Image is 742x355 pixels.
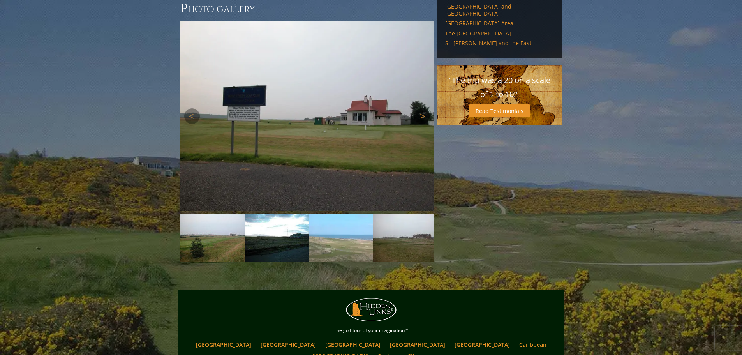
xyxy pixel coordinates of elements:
a: Previous [184,108,200,124]
p: "The trip was a 20 on a scale of 1 to 10!" [445,73,554,101]
a: St. [PERSON_NAME] and the East [445,40,554,47]
a: [GEOGRAPHIC_DATA] and [GEOGRAPHIC_DATA] [445,3,554,17]
a: [GEOGRAPHIC_DATA] [257,339,320,350]
a: Next [414,108,430,124]
a: Caribbean [515,339,550,350]
a: [GEOGRAPHIC_DATA] [321,339,384,350]
a: [GEOGRAPHIC_DATA] Area [445,20,554,27]
a: The [GEOGRAPHIC_DATA] [445,30,554,37]
a: Read Testimonials [469,104,530,117]
a: [GEOGRAPHIC_DATA] [386,339,449,350]
a: [GEOGRAPHIC_DATA] [451,339,514,350]
p: The golf tour of your imagination™ [180,326,562,335]
h3: Photo Gallery [180,1,434,16]
a: [GEOGRAPHIC_DATA] [192,339,255,350]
